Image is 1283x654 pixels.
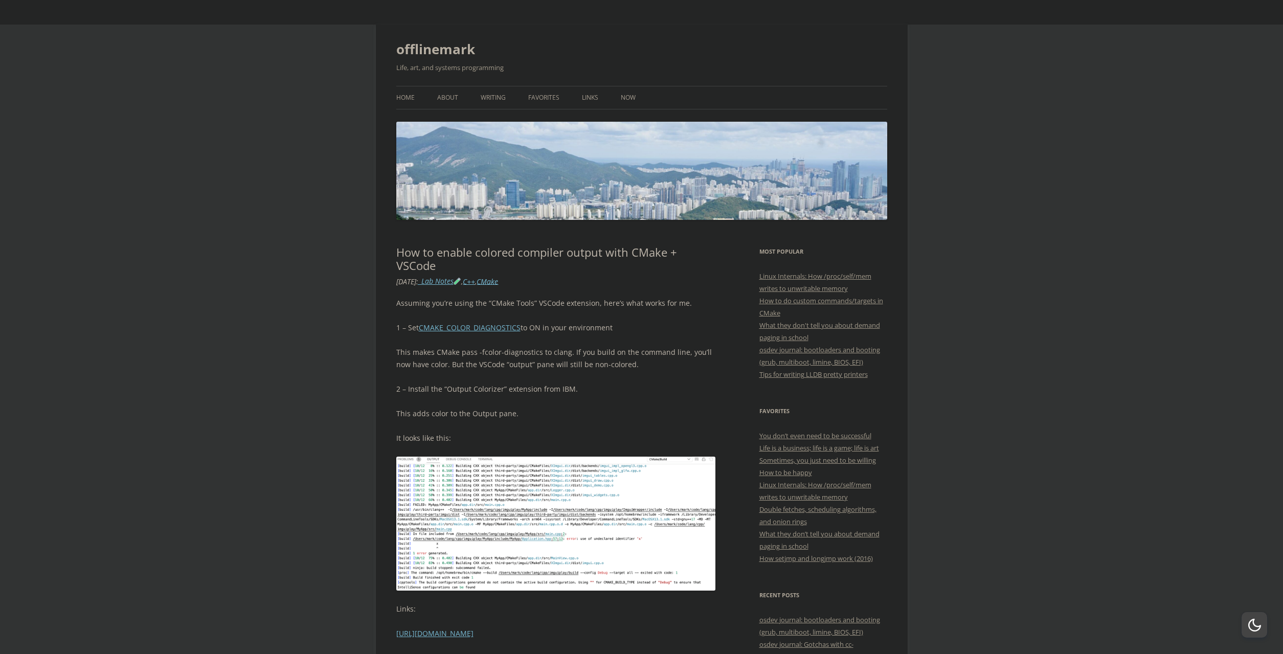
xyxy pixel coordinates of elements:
a: Writing [481,86,506,109]
i: : , , [396,276,499,286]
a: About [437,86,458,109]
a: What they don't tell you about demand paging in school [759,321,880,342]
a: offlinemark [396,37,475,61]
a: You don’t even need to be successful [759,431,871,440]
p: This makes CMake pass -fcolor-diagnostics to clang. If you build on the command line, you’ll now ... [396,346,716,371]
h1: How to enable colored compiler output with CMake + VSCode [396,245,716,273]
a: Favorites [528,86,559,109]
a: Double fetches, scheduling algorithms, and onion rings [759,505,876,526]
a: Home [396,86,415,109]
a: C++ [463,276,475,286]
a: Links [582,86,598,109]
p: 1 – Set to ON in your environment [396,322,716,334]
a: Sometimes, you just need to be willing [759,456,876,465]
h3: Recent Posts [759,589,887,601]
p: Assuming you’re using the “CMake Tools” VSCode extension, here’s what works for me. [396,297,716,309]
a: CMAKE_COLOR_DIAGNOSTICS [419,323,521,332]
img: 🧪 [454,278,461,285]
h3: Most Popular [759,245,887,258]
p: Links: [396,603,716,615]
a: What they don’t tell you about demand paging in school [759,529,880,551]
a: How to be happy [759,468,812,477]
a: How setjmp and longjmp work (2016) [759,554,873,563]
a: CMake [477,276,498,286]
p: It looks like this: [396,432,716,444]
time: [DATE] [396,276,416,286]
a: Linux Internals: How /proc/self/mem writes to unwritable memory [759,272,871,293]
a: Life is a business; life is a game; life is art [759,443,879,453]
a: Now [621,86,636,109]
p: 2 – Install the “Output Colorizer” extension from IBM. [396,383,716,395]
p: This adds color to the Output pane. [396,408,716,420]
h2: Life, art, and systems programming [396,61,887,74]
a: Linux Internals: How /proc/self/mem writes to unwritable memory [759,480,871,502]
a: osdev journal: bootloaders and booting (grub, multiboot, limine, BIOS, EFI) [759,345,880,367]
a: How to do custom commands/targets in CMake [759,296,883,318]
a: osdev journal: bootloaders and booting (grub, multiboot, limine, BIOS, EFI) [759,615,880,637]
a: Tips for writing LLDB pretty printers [759,370,868,379]
a: [URL][DOMAIN_NAME] [396,628,474,638]
h3: Favorites [759,405,887,417]
img: offlinemark [396,122,887,220]
a: _Lab Notes [418,276,462,286]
